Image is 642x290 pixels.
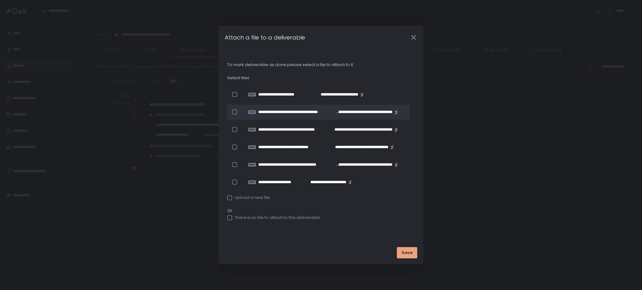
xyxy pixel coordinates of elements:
span: Or [227,208,415,214]
button: Save [397,247,417,258]
div: Close [403,34,424,41]
span: Save [402,250,413,256]
h1: Attach a file to a deliverable [225,33,305,42]
div: Select files [227,75,415,81]
div: To mark deliverable as done please select a file to attach to it [227,62,415,68]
